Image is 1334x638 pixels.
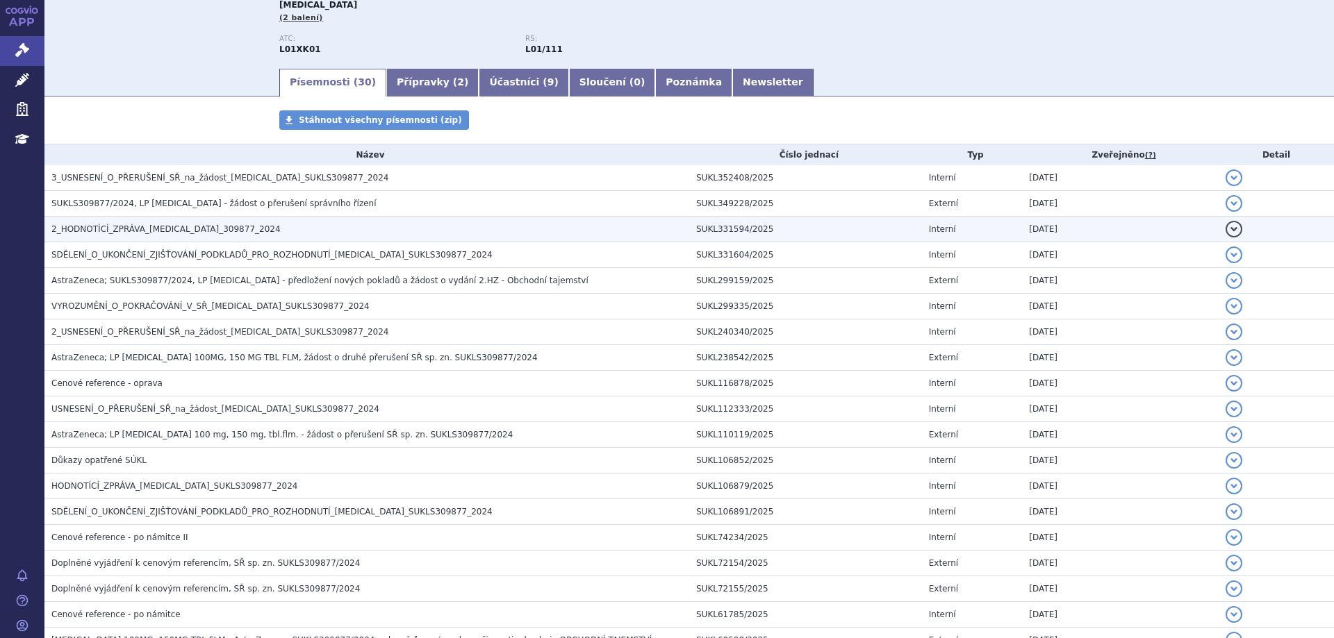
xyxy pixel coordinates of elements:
[1022,191,1219,217] td: [DATE]
[299,115,462,125] span: Stáhnout všechny písemnosti (zip)
[1022,396,1219,422] td: [DATE]
[1022,242,1219,268] td: [DATE]
[51,404,379,414] span: USNESENÍ_O_PŘERUŠENÍ_SŘ_na_žádost_LYNPARZA_SUKLS309877_2024
[569,69,655,96] a: Sloučení (0)
[689,396,922,422] td: SUKL112333/2025
[929,481,956,491] span: Interní
[929,276,958,285] span: Externí
[689,473,922,499] td: SUKL106879/2025
[1022,499,1219,525] td: [DATE]
[525,35,757,43] p: RS:
[689,345,922,371] td: SUKL238542/2025
[51,199,377,208] span: SUKLS309877/2024, LP LYNPARZA - žádost o přerušení správního řízení
[279,69,386,96] a: Písemnosti (30)
[1226,246,1242,263] button: detail
[1022,217,1219,242] td: [DATE]
[929,532,956,542] span: Interní
[929,610,956,619] span: Interní
[51,173,388,183] span: 3_USNESENÍ_O_PŘERUŠENÍ_SŘ_na_žádost_LYNPARZA_SUKLS309877_2024
[51,455,147,465] span: Důkazy opatřené SÚKL
[1226,580,1242,597] button: detail
[1022,576,1219,602] td: [DATE]
[525,44,563,54] strong: olaparib tbl.
[1226,349,1242,366] button: detail
[386,69,479,96] a: Přípravky (2)
[929,250,956,260] span: Interní
[1226,195,1242,212] button: detail
[929,327,956,337] span: Interní
[1022,551,1219,576] td: [DATE]
[1022,319,1219,345] td: [DATE]
[689,525,922,551] td: SUKL74234/2025
[1226,452,1242,469] button: detail
[689,165,922,191] td: SUKL352408/2025
[689,551,922,576] td: SUKL72154/2025
[1022,422,1219,448] td: [DATE]
[479,69,568,96] a: Účastníci (9)
[1022,165,1219,191] td: [DATE]
[1226,221,1242,237] button: detail
[929,301,956,311] span: Interní
[1226,555,1242,571] button: detail
[929,507,956,517] span: Interní
[655,69,732,96] a: Poznámka
[1145,151,1156,160] abbr: (?)
[689,576,922,602] td: SUKL72155/2025
[922,144,1023,165] th: Typ
[929,378,956,388] span: Interní
[1226,529,1242,546] button: detail
[1022,371,1219,396] td: [DATE]
[547,76,554,87] span: 9
[1226,503,1242,520] button: detail
[732,69,814,96] a: Newsletter
[279,44,321,54] strong: OLAPARIB
[51,224,281,234] span: 2_HODNOTÍCÍ_ZPRÁVA_LYNPARZA_309877_2024
[51,250,493,260] span: SDĚLENÍ_O_UKONČENÍ_ZJIŠŤOVÁNÍ_PODKLADŮ_PRO_ROZHODNUTÍ_LYNPARZA_SUKLS309877_2024
[929,558,958,568] span: Externí
[1226,426,1242,443] button: detail
[44,144,689,165] th: Název
[1022,448,1219,473] td: [DATE]
[51,532,188,542] span: Cenové reference - po námitce II
[279,35,511,43] p: ATC:
[689,217,922,242] td: SUKL331594/2025
[51,610,181,619] span: Cenové reference - po námitce
[689,319,922,345] td: SUKL240340/2025
[1226,478,1242,494] button: detail
[1022,525,1219,551] td: [DATE]
[689,268,922,294] td: SUKL299159/2025
[689,448,922,473] td: SUKL106852/2025
[1226,324,1242,340] button: detail
[929,584,958,594] span: Externí
[689,294,922,319] td: SUKL299335/2025
[1226,606,1242,623] button: detail
[1226,375,1242,392] button: detail
[929,224,956,234] span: Interní
[1226,272,1242,289] button: detail
[929,199,958,208] span: Externí
[51,430,513,439] span: AstraZeneca; LP LYNPARZA 100 mg, 150 mg, tbl.flm. - žádost o přerušení SŘ sp. zn. SUKLS309877/2024
[929,430,958,439] span: Externí
[1226,298,1242,314] button: detail
[457,76,464,87] span: 2
[689,499,922,525] td: SUKL106891/2025
[51,507,493,517] span: SDĚLENÍ_O_UKONČENÍ_ZJIŠŤOVÁNÍ_PODKLADŮ_PRO_ROZHODNUTÍ_LYNPARZA_SUKLS309877_2024
[1022,294,1219,319] td: [DATE]
[51,378,163,388] span: Cenové reference - oprava
[929,353,958,362] span: Externí
[1022,268,1219,294] td: [DATE]
[1022,144,1219,165] th: Zveřejněno
[689,422,922,448] td: SUKL110119/2025
[689,242,922,268] td: SUKL331604/2025
[1219,144,1334,165] th: Detail
[51,301,370,311] span: VYROZUMĚNÍ_O_POKRAČOVÁNÍ_V_SŘ_LYNPARZA_SUKLS309877_2024
[689,144,922,165] th: Číslo jednací
[51,481,298,491] span: HODNOTÍCÍ_ZPRÁVA_LYNPARZA_SUKLS309877_2024
[51,276,588,285] span: AstraZeneca; SUKLS309877/2024, LP LYNPARZA - předložení nových pokladů a žádost o vydání 2.HZ - O...
[1226,169,1242,186] button: detail
[358,76,371,87] span: 30
[929,404,956,414] span: Interní
[279,13,323,22] span: (2 balení)
[51,558,360,568] span: Doplněné vyjádření k cenovým referencím, SŘ sp. zn. SUKLS309877/2024
[689,191,922,217] td: SUKL349228/2025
